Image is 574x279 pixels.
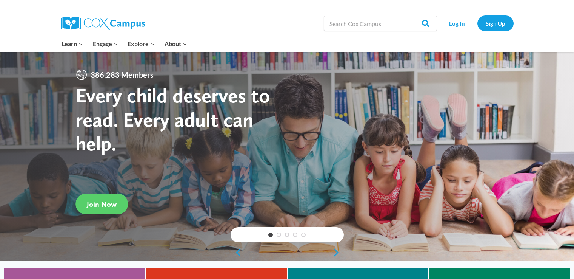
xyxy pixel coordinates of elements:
a: 3 [285,232,289,237]
a: 5 [301,232,306,237]
a: 2 [277,232,281,237]
span: 386,283 Members [88,69,157,81]
a: next [332,248,344,257]
span: Engage [93,39,118,49]
span: Explore [128,39,155,49]
a: 1 [268,232,273,237]
input: Search Cox Campus [324,16,437,31]
nav: Primary Navigation [57,36,192,52]
a: previous [231,248,242,257]
strong: Every child deserves to read. Every adult can help. [75,83,270,155]
a: Sign Up [477,15,514,31]
a: 4 [293,232,297,237]
div: content slider buttons [231,245,344,260]
span: Learn [62,39,83,49]
a: Log In [441,15,474,31]
span: Join Now [87,200,117,209]
a: Join Now [75,194,128,214]
img: Cox Campus [61,17,145,30]
span: About [165,39,187,49]
nav: Secondary Navigation [441,15,514,31]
